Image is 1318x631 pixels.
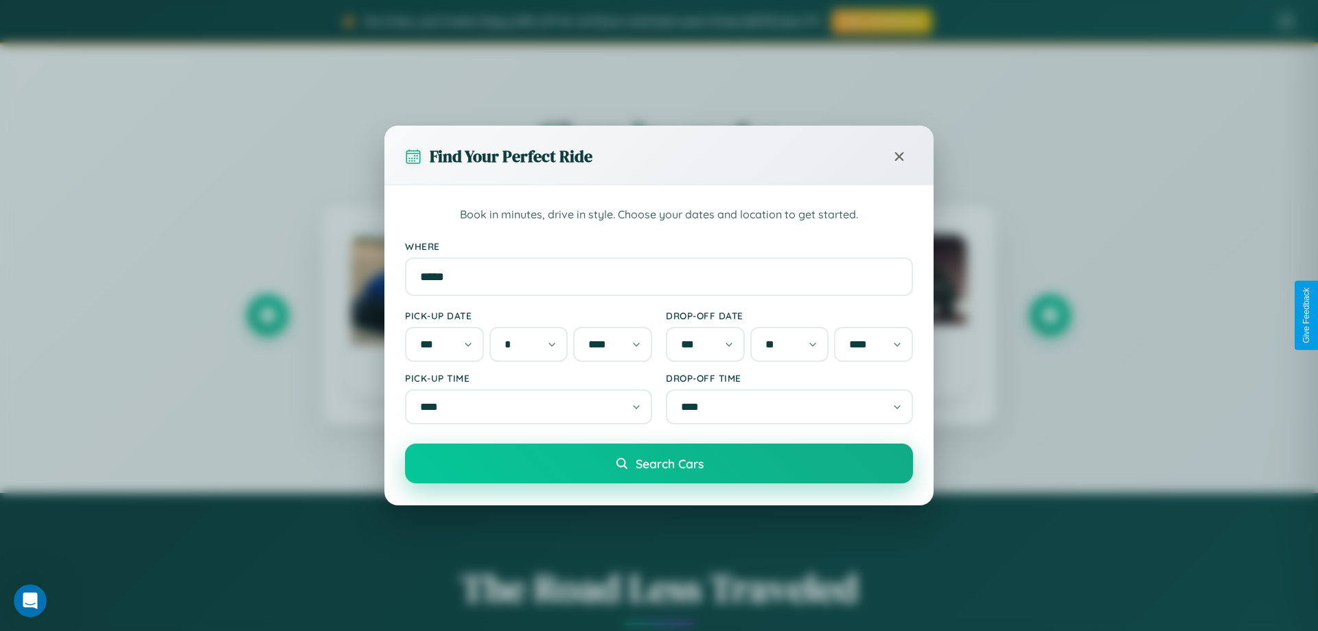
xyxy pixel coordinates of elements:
p: Book in minutes, drive in style. Choose your dates and location to get started. [405,206,913,224]
label: Drop-off Date [666,310,913,321]
label: Pick-up Time [405,372,652,384]
h3: Find Your Perfect Ride [430,145,592,168]
button: Search Cars [405,444,913,483]
label: Pick-up Date [405,310,652,321]
span: Search Cars [636,456,704,471]
label: Where [405,240,913,252]
label: Drop-off Time [666,372,913,384]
